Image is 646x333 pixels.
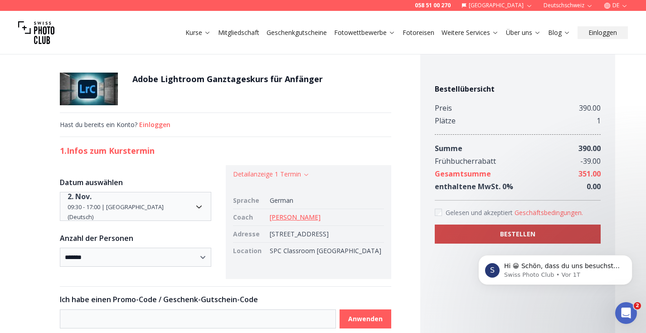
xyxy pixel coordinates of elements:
iframe: Intercom notifications Nachricht [465,236,646,299]
a: 058 51 00 270 [415,2,451,9]
button: Weitere Services [438,26,502,39]
a: Geschenkgutscheine [267,28,327,37]
button: Anwenden [340,309,391,328]
h4: Bestellübersicht [435,83,601,94]
h2: 1. Infos zum Kurstermin [60,144,391,157]
div: - 39.00 [580,155,601,167]
td: Sprache [233,192,266,209]
a: Fotowettbewerbe [334,28,395,37]
div: Preis [435,102,452,114]
a: [PERSON_NAME] [270,213,321,221]
td: Location [233,243,266,260]
button: Date [60,192,211,221]
img: Swiss photo club [18,15,54,51]
div: 390.00 [579,102,601,114]
h3: Datum auswählen [60,177,211,188]
h1: Adobe Lightroom Ganztageskurs für Anfänger [132,73,323,85]
h3: Anzahl der Personen [60,233,211,244]
img: Adobe Lightroom Ganztageskurs für Anfänger [60,73,118,105]
button: BESTELLEN [435,225,601,244]
div: 1 [597,114,601,127]
button: Detailanzeige 1 Termin [233,170,310,179]
button: Fotowettbewerbe [330,26,399,39]
h3: Ich habe einen Promo-Code / Geschenk-Gutschein-Code [60,294,391,305]
span: 2 [634,302,641,309]
div: Hast du bereits ein Konto? [60,120,391,129]
a: Mitgliedschaft [218,28,259,37]
a: Kurse [185,28,211,37]
b: BESTELLEN [500,230,535,239]
button: Einloggen [578,26,628,39]
button: Über uns [502,26,544,39]
button: Kurse [182,26,214,39]
b: Anwenden [348,314,383,323]
a: Fotoreisen [403,28,434,37]
div: Plätze [435,114,456,127]
span: 0.00 [587,181,601,191]
div: enthaltene MwSt. 0 % [435,180,513,193]
a: Über uns [506,28,541,37]
button: Fotoreisen [399,26,438,39]
button: Accept termsGelesen und akzeptiert [515,208,583,217]
iframe: Intercom live chat [615,302,637,324]
button: Mitgliedschaft [214,26,263,39]
td: Coach [233,209,266,226]
div: Summe [435,142,462,155]
button: Geschenkgutscheine [263,26,330,39]
input: Accept terms [435,209,442,216]
div: Gesamtsumme [435,167,491,180]
td: German [266,192,384,209]
span: 390.00 [578,143,601,153]
div: Frühbucherrabatt [435,155,496,167]
span: Gelesen und akzeptiert [446,208,515,217]
button: Einloggen [139,120,170,129]
td: SPC Classroom [GEOGRAPHIC_DATA] [266,243,384,260]
td: Adresse [233,226,266,243]
button: Blog [544,26,574,39]
a: Blog [548,28,570,37]
a: Weitere Services [442,28,499,37]
span: 351.00 [578,169,601,179]
td: [STREET_ADDRESS] [266,226,384,243]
